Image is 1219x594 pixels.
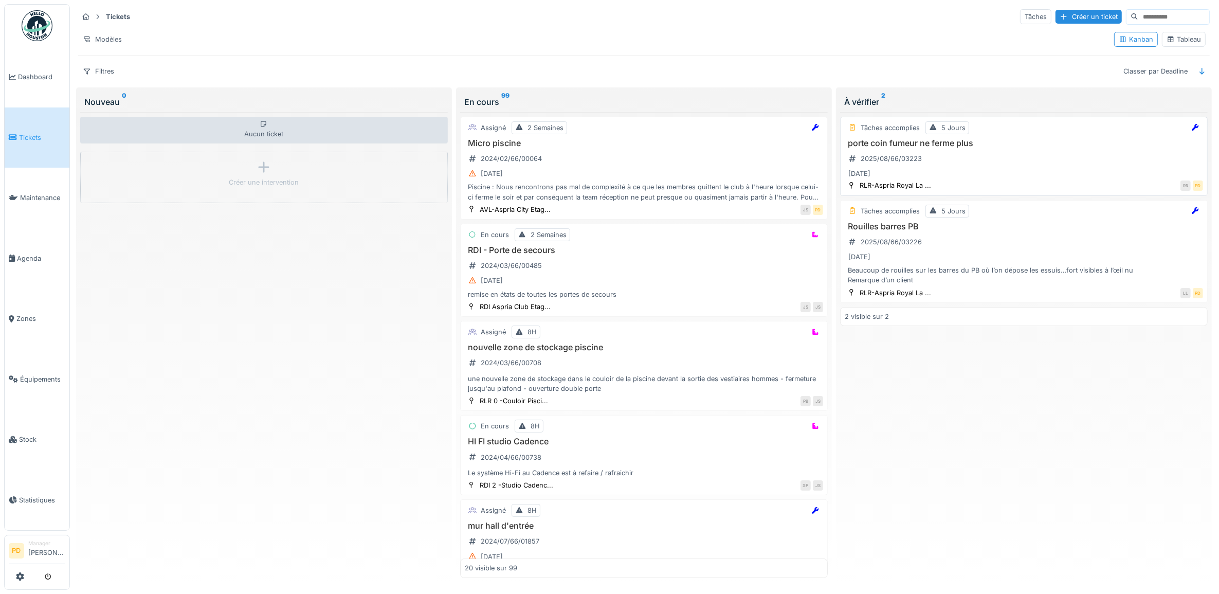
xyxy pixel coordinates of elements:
[465,182,823,202] div: Piscine : Nous rencontrons pas mal de complexité à ce que les membres quittent le club à l'heure ...
[28,539,65,562] li: [PERSON_NAME]
[5,228,69,289] a: Agenda
[229,177,299,187] div: Créer une intervention
[465,468,823,478] div: Le système Hi-Fi au Cadence est à refaire / rafraichir
[18,72,65,82] span: Dashboard
[5,349,69,410] a: Équipements
[78,64,119,79] div: Filtres
[19,495,65,505] span: Statistiques
[531,230,567,240] div: 2 Semaines
[480,302,551,312] div: RDI Aspria Club Etag...
[20,193,65,203] span: Maintenance
[481,506,506,515] div: Assigné
[481,154,542,164] div: 2024/02/66/00064
[481,536,539,546] div: 2024/07/66/01857
[9,539,65,564] a: PD Manager[PERSON_NAME]
[481,261,542,271] div: 2024/03/66/00485
[465,290,823,299] div: remise en états de toutes les portes de secours
[464,96,824,108] div: En cours
[800,480,811,491] div: XP
[848,252,870,262] div: [DATE]
[9,543,24,559] li: PD
[860,181,931,190] div: RLR-Aspria Royal La ...
[845,312,889,321] div: 2 visible sur 2
[481,421,509,431] div: En cours
[813,302,823,312] div: JS
[845,265,1203,285] div: Beaucoup de rouilles sur les barres du PB où l’on dépose les essuis…fort visibles à l’œil nu Rema...
[465,374,823,393] div: une nouvelle zone de stockage dans le couloir de la piscine devant la sortie des vestiaires homme...
[1180,181,1191,191] div: RR
[16,314,65,323] span: Zones
[465,564,517,573] div: 20 visible sur 99
[22,10,52,41] img: Badge_color-CXgf-gQk.svg
[848,169,870,178] div: [DATE]
[465,245,823,255] h3: RDI - Porte de secours
[78,32,126,47] div: Modèles
[480,396,548,406] div: RLR 0 -Couloir Pisci...
[527,327,537,337] div: 8H
[813,396,823,406] div: JS
[1119,34,1153,44] div: Kanban
[465,437,823,446] h3: HI FI studio Cadence
[5,289,69,349] a: Zones
[481,358,541,368] div: 2024/03/66/00708
[465,521,823,531] h3: mur hall d'entrée
[481,327,506,337] div: Assigné
[800,396,811,406] div: PB
[481,453,541,462] div: 2024/04/66/00738
[861,154,922,164] div: 2025/08/66/03223
[845,138,1203,148] h3: porte coin fumeur ne ferme plus
[28,539,65,547] div: Manager
[480,205,551,214] div: AVL-Aspria City Etag...
[527,123,563,133] div: 2 Semaines
[1056,10,1122,24] div: Créer un ticket
[531,421,540,431] div: 8H
[481,230,509,240] div: En cours
[861,123,920,133] div: Tâches accomplies
[5,168,69,228] a: Maintenance
[5,409,69,470] a: Stock
[861,237,922,247] div: 2025/08/66/03226
[1020,9,1051,24] div: Tâches
[1167,34,1201,44] div: Tableau
[19,133,65,142] span: Tickets
[481,276,503,285] div: [DATE]
[481,169,503,178] div: [DATE]
[1180,288,1191,298] div: LL
[501,96,510,108] sup: 99
[5,470,69,531] a: Statistiques
[527,506,537,515] div: 8H
[860,288,931,298] div: RLR-Aspria Royal La ...
[800,302,811,312] div: JS
[122,96,126,108] sup: 0
[80,117,448,143] div: Aucun ticket
[481,123,506,133] div: Assigné
[1119,64,1192,79] div: Classer par Deadline
[861,206,920,216] div: Tâches accomplies
[845,222,1203,231] h3: Rouilles barres PB
[844,96,1204,108] div: À vérifier
[813,205,823,215] div: PD
[20,374,65,384] span: Équipements
[881,96,885,108] sup: 2
[5,107,69,168] a: Tickets
[102,12,134,22] strong: Tickets
[481,552,503,562] div: [DATE]
[465,138,823,148] h3: Micro piscine
[5,47,69,107] a: Dashboard
[813,480,823,491] div: JS
[17,254,65,263] span: Agenda
[480,480,553,490] div: RDI 2 -Studio Cadenc...
[941,206,966,216] div: 5 Jours
[465,343,823,352] h3: nouvelle zone de stockage piscine
[1193,288,1203,298] div: PD
[941,123,966,133] div: 5 Jours
[84,96,444,108] div: Nouveau
[1193,181,1203,191] div: PD
[19,435,65,444] span: Stock
[800,205,811,215] div: JS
